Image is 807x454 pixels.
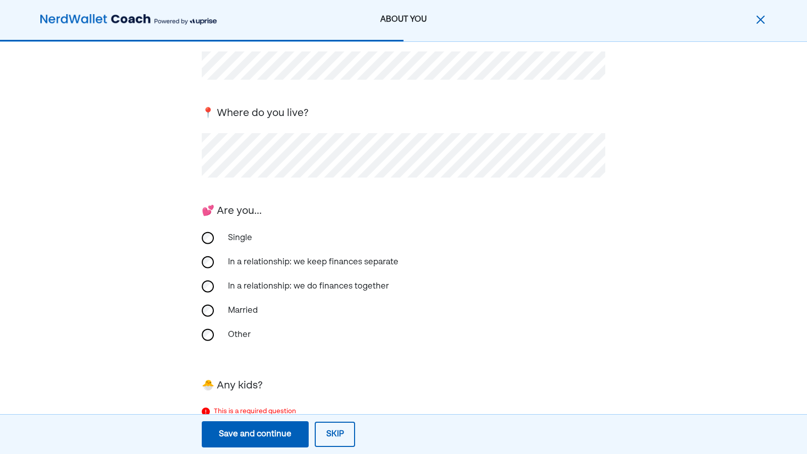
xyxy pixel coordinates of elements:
[202,421,309,447] button: Save and continue
[202,204,262,219] div: 💕 Are you...
[222,323,323,347] div: Other
[202,106,309,121] div: 📍 Where do you live?
[214,407,296,417] div: This is a required question
[222,226,323,250] div: Single
[315,422,355,447] button: Skip
[222,274,395,299] div: In a relationship: we do finances together
[222,299,323,323] div: Married
[219,428,292,440] div: Save and continue
[202,378,263,393] div: 🐣 Any kids?
[283,14,523,26] div: ABOUT YOU
[222,250,405,274] div: In a relationship: we keep finances separate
